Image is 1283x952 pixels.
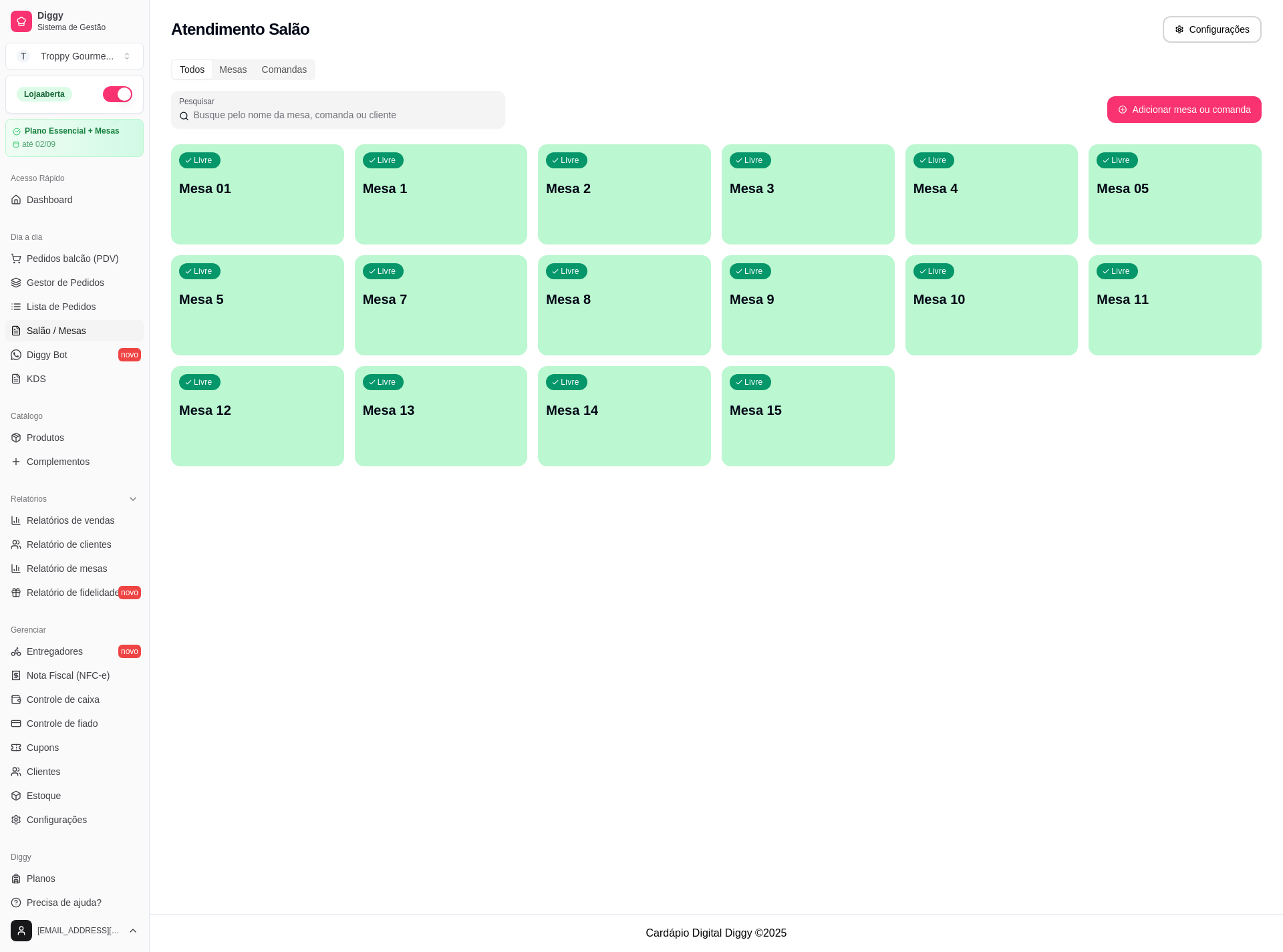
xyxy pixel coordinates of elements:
p: Mesa 11 [1097,290,1254,309]
p: Livre [194,155,212,166]
h2: Atendimento Salão [171,19,309,40]
button: LivreMesa 01 [171,144,344,245]
p: Mesa 15 [730,401,887,420]
p: Livre [378,266,396,277]
button: Configurações [1163,16,1262,43]
button: LivreMesa 05 [1089,144,1262,245]
a: DiggySistema de Gestão [5,5,144,37]
div: Gerenciar [5,619,144,641]
a: Gestor de Pedidos [5,272,144,293]
a: Estoque [5,785,144,806]
button: LivreMesa 11 [1089,255,1262,355]
span: Diggy Bot [27,348,67,361]
button: LivreMesa 15 [722,366,895,466]
a: Salão / Mesas [5,320,144,341]
p: Mesa 01 [179,179,336,198]
a: Diggy Botnovo [5,344,144,365]
p: Mesa 10 [913,290,1071,309]
a: Relatórios de vendas [5,510,144,531]
button: LivreMesa 7 [355,255,528,355]
p: Mesa 9 [730,290,887,309]
div: Dia a dia [5,226,144,248]
button: Select a team [5,43,144,69]
div: Troppy Gourme ... [41,49,114,63]
label: Pesquisar [179,96,219,107]
span: Relatório de mesas [27,562,108,575]
span: Diggy [37,10,138,22]
span: Relatórios [11,494,47,504]
span: [EMAIL_ADDRESS][DOMAIN_NAME] [37,925,122,936]
span: Clientes [27,765,61,778]
p: Mesa 13 [363,401,520,420]
p: Mesa 2 [546,179,703,198]
span: T [17,49,30,63]
p: Livre [561,266,579,277]
a: Nota Fiscal (NFC-e) [5,665,144,686]
p: Mesa 7 [363,290,520,309]
a: Clientes [5,761,144,782]
span: Planos [27,872,55,885]
p: Mesa 05 [1097,179,1254,198]
span: Complementos [27,455,90,468]
span: Lista de Pedidos [27,300,96,313]
div: Loja aberta [17,87,72,102]
a: Cupons [5,737,144,758]
p: Mesa 3 [730,179,887,198]
button: LivreMesa 1 [355,144,528,245]
div: Mesas [212,60,254,79]
span: Configurações [27,813,87,826]
article: até 02/09 [22,139,55,150]
p: Livre [1111,155,1130,166]
p: Livre [561,155,579,166]
a: Plano Essencial + Mesasaté 02/09 [5,119,144,157]
p: Livre [561,377,579,387]
button: LivreMesa 4 [905,144,1079,245]
a: Relatório de mesas [5,558,144,579]
button: LivreMesa 3 [722,144,895,245]
p: Livre [1111,266,1130,277]
article: Plano Essencial + Mesas [25,126,120,136]
button: LivreMesa 10 [905,255,1079,355]
p: Livre [194,377,212,387]
p: Mesa 4 [913,179,1071,198]
span: Relatório de clientes [27,538,112,551]
span: Nota Fiscal (NFC-e) [27,669,110,682]
a: Dashboard [5,189,144,210]
a: Complementos [5,451,144,472]
button: LivreMesa 9 [722,255,895,355]
a: Configurações [5,809,144,830]
div: Diggy [5,846,144,868]
a: Lista de Pedidos [5,296,144,317]
button: LivreMesa 12 [171,366,344,466]
span: Relatórios de vendas [27,514,115,527]
p: Livre [194,266,212,277]
span: Controle de caixa [27,693,100,706]
p: Livre [744,155,763,166]
a: Produtos [5,427,144,448]
footer: Cardápio Digital Diggy © 2025 [150,914,1283,952]
span: Sistema de Gestão [37,22,138,33]
span: Entregadores [27,645,83,658]
span: Relatório de fidelidade [27,586,120,599]
span: KDS [27,372,46,385]
span: Produtos [27,431,64,444]
p: Livre [744,377,763,387]
span: Gestor de Pedidos [27,276,104,289]
span: Precisa de ajuda? [27,896,102,909]
p: Livre [928,266,947,277]
p: Mesa 1 [363,179,520,198]
button: LivreMesa 5 [171,255,344,355]
span: Dashboard [27,193,73,206]
p: Livre [744,266,763,277]
a: Controle de fiado [5,713,144,734]
button: LivreMesa 13 [355,366,528,466]
p: Livre [378,377,396,387]
p: Livre [928,155,947,166]
button: LivreMesa 14 [538,366,711,466]
button: Alterar Status [103,86,132,102]
input: Pesquisar [189,108,497,122]
button: LivreMesa 2 [538,144,711,245]
div: Comandas [255,60,315,79]
p: Mesa 5 [179,290,336,309]
div: Todos [172,60,212,79]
